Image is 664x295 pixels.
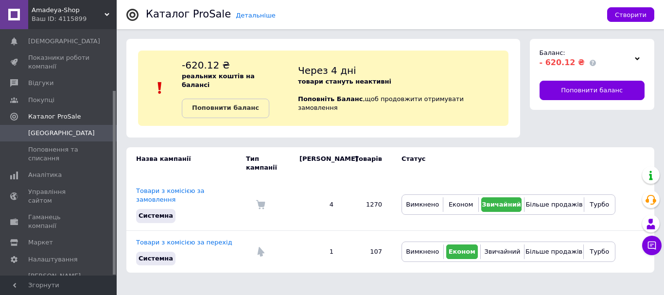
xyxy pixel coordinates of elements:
[404,244,441,259] button: Вимкнено
[587,197,612,212] button: Турбо
[484,248,520,255] span: Звичайний
[236,12,276,19] a: Детальніше
[449,248,475,255] span: Економ
[28,145,90,163] span: Поповнення та списання
[343,147,392,179] td: Товарів
[28,112,81,121] span: Каталог ProSale
[28,238,53,247] span: Маркет
[28,79,53,87] span: Відгуки
[525,248,582,255] span: Більше продажів
[404,197,440,212] button: Вимкнено
[290,147,343,179] td: [PERSON_NAME]
[483,244,522,259] button: Звичайний
[298,58,508,118] div: , щоб продовжити отримувати замовлення
[527,197,581,212] button: Більше продажів
[615,11,647,18] span: Створити
[343,230,392,273] td: 107
[28,53,90,71] span: Показники роботи компанії
[298,65,356,76] span: Через 4 дні
[298,95,363,103] b: Поповніть Баланс
[482,201,521,208] span: Звичайний
[446,197,475,212] button: Економ
[392,147,615,179] td: Статус
[298,78,391,85] b: товари стануть неактивні
[139,255,173,262] span: Системна
[192,104,259,111] b: Поповнити баланс
[28,129,95,138] span: [GEOGRAPHIC_DATA]
[527,244,581,259] button: Більше продажів
[481,197,522,212] button: Звичайний
[153,81,167,95] img: :exclamation:
[28,255,78,264] span: Налаштування
[182,72,255,88] b: реальних коштів на балансі
[32,6,105,15] span: Amadeya-Shop
[28,213,90,230] span: Гаманець компанії
[406,248,439,255] span: Вимкнено
[126,147,246,179] td: Назва кампанії
[256,200,265,209] img: Комісія за замовлення
[590,248,609,255] span: Турбо
[586,244,612,259] button: Турбо
[182,99,269,118] a: Поповнити баланс
[290,230,343,273] td: 1
[446,244,478,259] button: Економ
[28,171,62,179] span: Аналітика
[246,147,290,179] td: Тип кампанії
[540,49,565,56] span: Баланс:
[406,201,439,208] span: Вимкнено
[590,201,609,208] span: Турбо
[139,212,173,219] span: Системна
[540,81,645,100] a: Поповнити баланс
[525,201,582,208] span: Більше продажів
[607,7,654,22] button: Створити
[540,58,585,67] span: - 620.12 ₴
[28,96,54,104] span: Покупці
[449,201,473,208] span: Економ
[136,187,204,203] a: Товари з комісією за замовлення
[28,37,100,46] span: [DEMOGRAPHIC_DATA]
[146,9,231,19] div: Каталог ProSale
[343,179,392,230] td: 1270
[32,15,117,23] div: Ваш ID: 4115899
[136,239,232,246] a: Товари з комісією за перехід
[182,59,230,71] span: -620.12 ₴
[642,236,662,255] button: Чат з покупцем
[28,188,90,205] span: Управління сайтом
[290,179,343,230] td: 4
[561,86,623,95] span: Поповнити баланс
[256,247,265,257] img: Комісія за перехід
